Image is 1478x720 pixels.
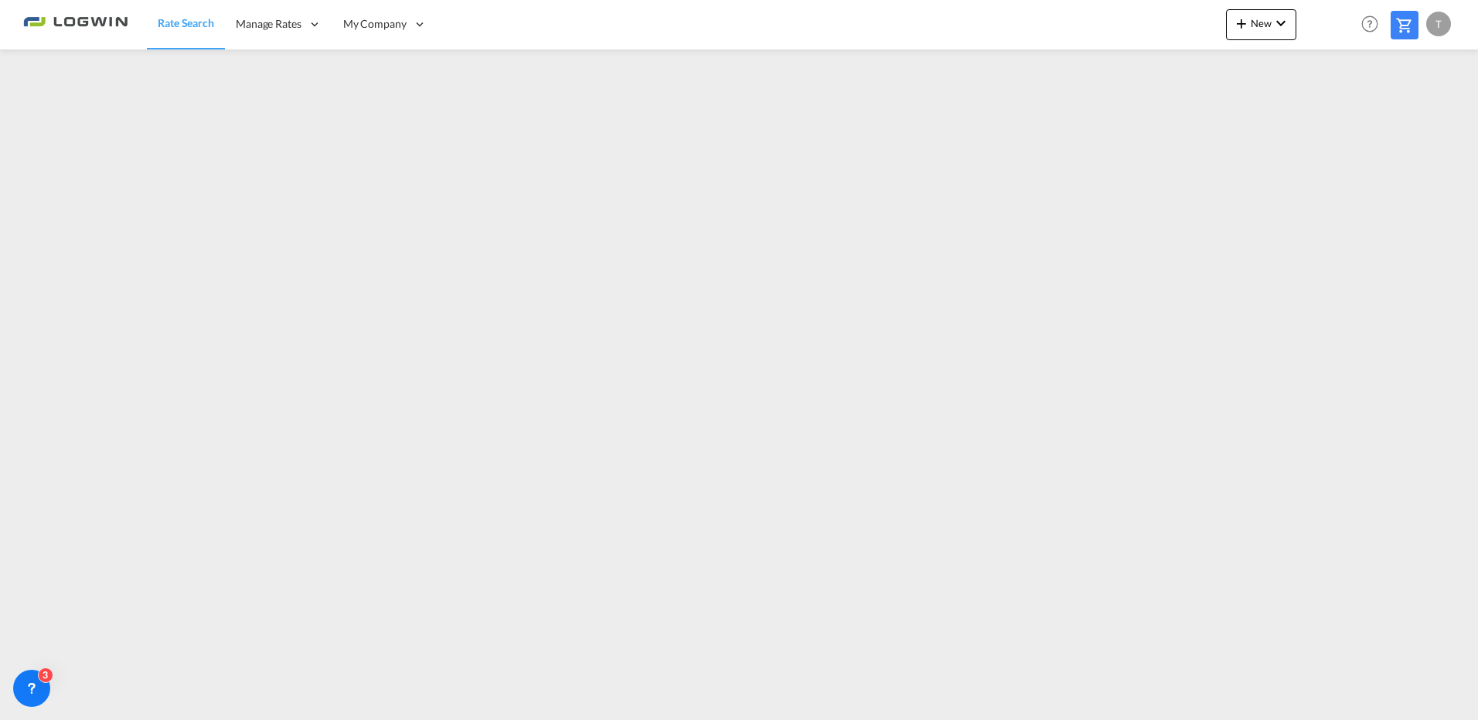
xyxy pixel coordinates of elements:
[1232,14,1251,32] md-icon: icon-plus 400-fg
[236,16,301,32] span: Manage Rates
[1426,12,1451,36] div: T
[158,16,214,29] span: Rate Search
[1357,11,1391,39] div: Help
[1272,14,1290,32] md-icon: icon-chevron-down
[1226,9,1296,40] button: icon-plus 400-fgNewicon-chevron-down
[1357,11,1383,37] span: Help
[343,16,407,32] span: My Company
[23,7,128,42] img: 2761ae10d95411efa20a1f5e0282d2d7.png
[1232,17,1290,29] span: New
